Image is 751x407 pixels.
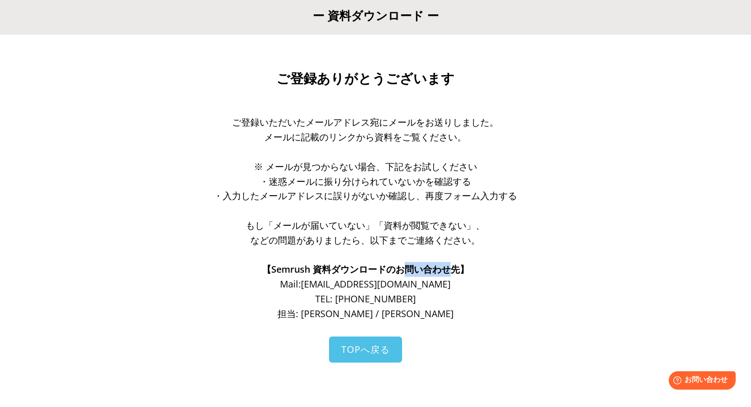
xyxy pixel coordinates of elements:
span: ご登録いただいたメールアドレス宛にメールをお送りしました。 [232,116,499,128]
span: メールに記載のリンクから資料をご覧ください。 [264,131,466,143]
span: などの問題がありましたら、以下までご連絡ください。 [250,234,480,246]
span: ・入力したメールアドレスに誤りがないか確認し、再度フォーム入力する [214,189,517,202]
span: もし「メールが届いていない」「資料が閲覧できない」、 [246,219,485,231]
span: 担当: [PERSON_NAME] / [PERSON_NAME] [277,307,454,320]
a: TOPへ戻る [329,337,402,363]
span: ご登録ありがとうございます [276,71,455,86]
span: ・迷惑メールに振り分けられていないかを確認する [260,175,471,187]
span: TOPへ戻る [341,343,390,355]
span: ※ メールが見つからない場合、下記をお試しください [254,160,477,173]
iframe: Help widget launcher [660,367,740,396]
span: 【Semrush 資料ダウンロードのお問い合わせ先】 [262,263,469,275]
span: Mail: [EMAIL_ADDRESS][DOMAIN_NAME] [280,278,451,290]
span: TEL: [PHONE_NUMBER] [315,293,416,305]
span: ー 資料ダウンロード ー [313,7,439,23]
